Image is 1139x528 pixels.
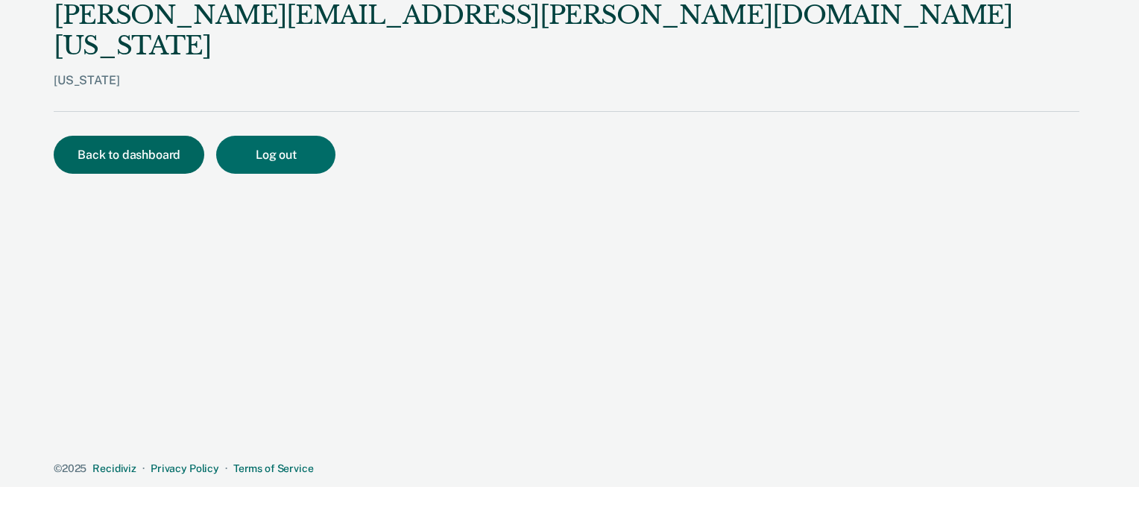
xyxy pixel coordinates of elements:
span: © 2025 [54,462,86,474]
a: Recidiviz [92,462,136,474]
button: Back to dashboard [54,136,204,174]
a: Privacy Policy [151,462,219,474]
button: Log out [216,136,335,174]
a: Back to dashboard [54,149,216,161]
div: [US_STATE] [54,73,1079,111]
a: Terms of Service [233,462,314,474]
div: · · [54,462,1079,475]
